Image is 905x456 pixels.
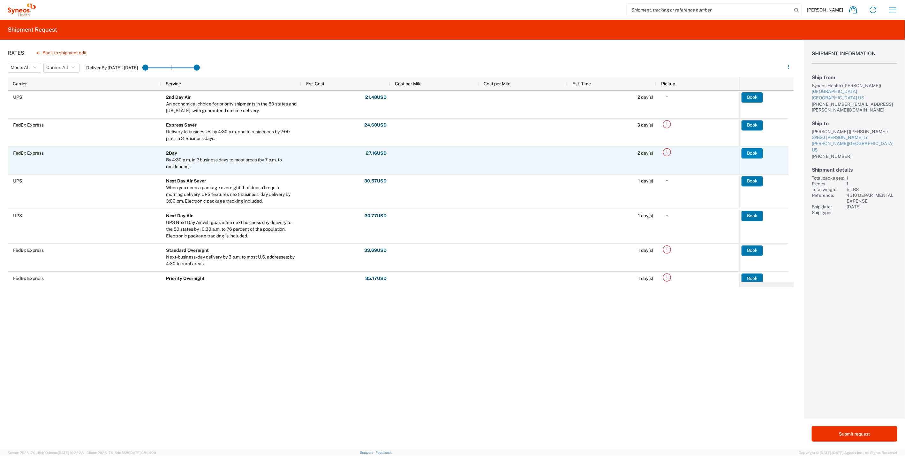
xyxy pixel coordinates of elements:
[11,65,30,71] span: Mode: All
[812,95,897,101] div: [GEOGRAPHIC_DATA] US
[166,128,298,142] div: Delivery to businesses by 4:30 p.m. and to residences by 7:00 p.m., in 3-Business days.
[742,92,763,103] button: Book
[366,275,387,282] strong: 35.17 USD
[129,451,156,455] span: [DATE] 08:44:20
[484,81,511,86] span: Cost per Mile
[812,89,897,95] div: [GEOGRAPHIC_DATA]
[365,273,387,283] button: 35.17USD
[364,245,387,256] button: 33.69USD
[812,153,897,159] div: [PHONE_NUMBER]
[812,141,897,153] div: [PERSON_NAME][GEOGRAPHIC_DATA] US
[13,248,44,253] span: FedEx Express
[365,247,387,253] strong: 33.69 USD
[8,451,84,455] span: Server: 2025.17.0-1194904eeae
[742,245,763,256] button: Book
[13,213,22,218] span: UPS
[166,81,181,86] span: Service
[812,135,897,141] div: 32820 [PERSON_NAME] Ln
[366,150,387,156] strong: 27.16 USD
[366,148,387,158] button: 27.16USD
[13,122,44,128] span: FedEx Express
[638,213,653,218] span: 1 day(s)
[812,120,897,127] h2: Ship to
[812,192,844,204] div: Reference:
[847,175,897,181] div: 1
[812,89,897,101] a: [GEOGRAPHIC_DATA][GEOGRAPHIC_DATA] US
[799,450,897,456] span: Copyright © [DATE]-[DATE] Agistix Inc., All Rights Reserved
[847,204,897,210] div: [DATE]
[13,178,22,183] span: UPS
[847,181,897,187] div: 1
[638,95,653,100] span: 2 day(s)
[365,92,387,103] button: 21.48USD
[87,451,156,455] span: Client: 2025.17.0-5dd568f
[742,176,763,186] button: Book
[395,81,422,86] span: Cost per Mile
[306,81,325,86] span: Est. Cost
[573,81,591,86] span: Est. Time
[812,187,844,192] div: Total weight:
[742,120,763,130] button: Book
[13,151,44,156] span: FedEx Express
[13,81,27,86] span: Carrier
[638,178,653,183] span: 1 day(s)
[627,4,792,16] input: Shipment, tracking or reference number
[812,426,897,442] button: Submit request
[638,151,653,156] span: 2 day(s)
[365,122,387,128] strong: 24.60 USD
[8,26,57,34] h2: Shipment Request
[166,219,298,239] div: UPS Next Day Air will guarantee next business day delivery to the 50 states by 10:30 a.m. to 76 p...
[638,276,653,281] span: 1 day(s)
[812,50,897,64] h1: Shipment Information
[43,63,79,73] button: Carrier: All
[166,248,209,253] b: Standard Overnight
[365,178,387,184] strong: 30.57 USD
[58,451,84,455] span: [DATE] 10:32:38
[13,276,44,281] span: FedEx Express
[360,451,376,454] a: Support
[807,7,843,13] span: [PERSON_NAME]
[847,192,897,204] div: 4510 DEPARTMENTAL EXPENSE
[742,273,763,283] button: Book
[166,101,298,114] div: An economical choice for priority shipments in the 50 states and Puerto Rico - with guaranteed on...
[32,47,92,58] button: Back to shipment edit
[166,151,177,156] b: 2Day
[812,210,844,215] div: Ship type:
[661,81,675,86] span: Pickup
[166,276,205,281] b: Priority Overnight
[166,184,298,205] div: When you need a package overnight that doesn't require morning delivery, UPS features next-busine...
[812,129,897,135] div: [PERSON_NAME] ([PERSON_NAME])
[8,63,41,73] button: Mode: All
[13,95,22,100] span: UPS
[365,213,387,219] strong: 30.77 USD
[812,101,897,113] div: [PHONE_NUMBER], [EMAIL_ADDRESS][PERSON_NAME][DOMAIN_NAME]
[86,65,138,71] label: Deliver By [DATE] - [DATE]
[365,211,387,221] button: 30.77USD
[166,254,298,267] div: Next-business-day delivery by 3 p.m. to most U.S. addresses; by 4:30 to rural areas.
[812,204,844,210] div: Ship date:
[742,211,763,221] button: Book
[366,94,387,100] strong: 21.48 USD
[166,122,197,128] b: Express Saver
[166,213,193,218] b: Next Day Air
[8,50,24,56] h1: Rates
[637,122,653,128] span: 3 day(s)
[375,451,392,454] a: Feedback
[166,95,191,100] b: 2nd Day Air
[364,120,387,130] button: 24.60USD
[364,176,387,186] button: 30.57USD
[812,135,897,153] a: 32820 [PERSON_NAME] Ln[PERSON_NAME][GEOGRAPHIC_DATA] US
[166,157,298,170] div: By 4:30 p.m. in 2 business days to most areas (by 7 p.m. to residences).
[46,65,68,71] span: Carrier: All
[812,83,897,89] div: Syneos Health ([PERSON_NAME])
[166,178,207,183] b: Next Day Air Saver
[812,181,844,187] div: Pieces
[812,175,844,181] div: Total packages:
[638,248,653,253] span: 1 day(s)
[742,148,763,158] button: Book
[812,74,897,81] h2: Ship from
[812,167,897,173] h2: Shipment details
[847,187,897,192] div: 5 LBS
